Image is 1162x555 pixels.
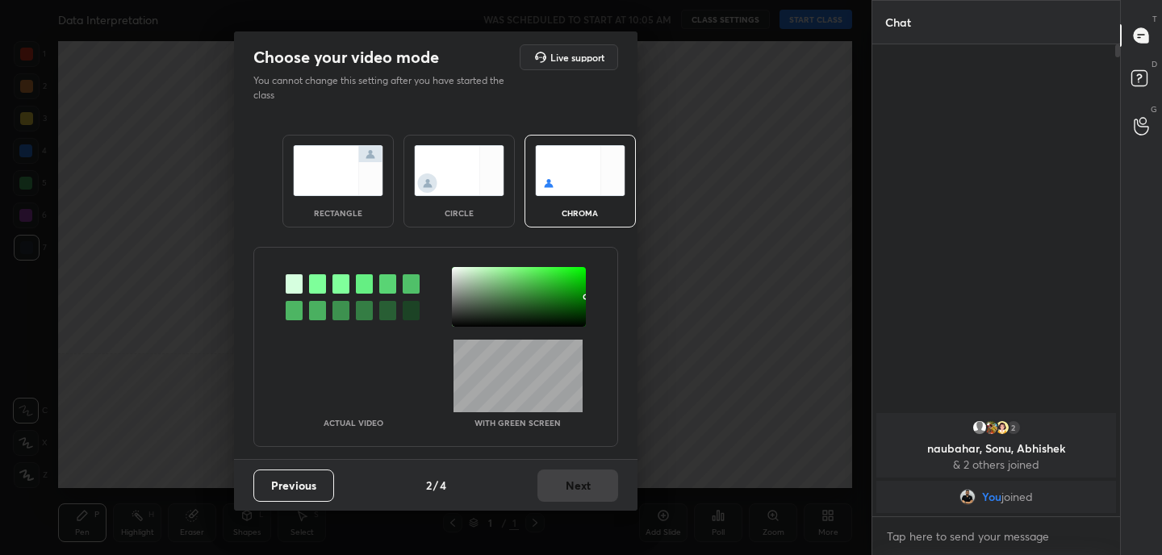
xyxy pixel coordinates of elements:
[1005,419,1022,436] div: 2
[886,442,1106,455] p: naubahar, Sonu, Abhishek
[440,477,446,494] h4: 4
[253,469,334,502] button: Previous
[433,477,438,494] h4: /
[253,47,439,68] h2: Choose your video mode
[1001,490,1033,503] span: joined
[474,419,561,427] p: With green screen
[959,489,976,505] img: 9107ca6834834495b00c2eb7fd6a1f67.jpg
[253,73,515,102] p: You cannot change this setting after you have started the class
[548,209,612,217] div: chroma
[872,410,1120,516] div: grid
[535,145,625,196] img: chromaScreenIcon.c19ab0a0.svg
[324,419,383,427] p: Actual Video
[1151,103,1157,115] p: G
[872,1,924,44] p: Chat
[994,419,1010,436] img: 100462356_406D4026-71BE-497F-9A9D-CBD0FA58AE37.png
[426,477,432,494] h4: 2
[886,458,1106,471] p: & 2 others joined
[983,419,999,436] img: e9c240ff75274104827f226b681b4d65.94873631_3
[972,419,988,436] img: default.png
[414,145,504,196] img: circleScreenIcon.acc0effb.svg
[982,490,1001,503] span: You
[1152,58,1157,70] p: D
[550,52,604,62] h5: Live support
[1152,13,1157,25] p: T
[293,145,383,196] img: normalScreenIcon.ae25ed63.svg
[427,209,491,217] div: circle
[306,209,370,217] div: rectangle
